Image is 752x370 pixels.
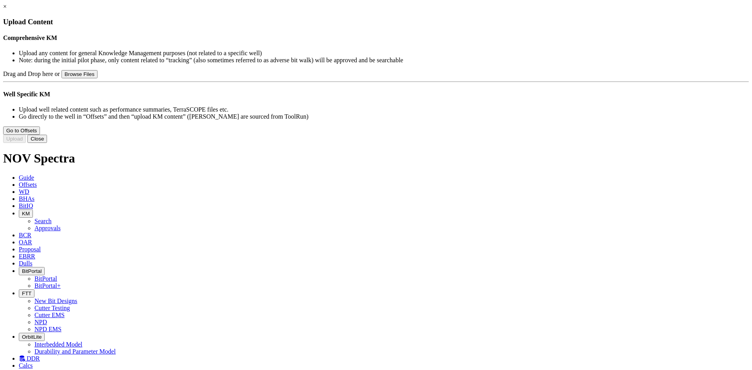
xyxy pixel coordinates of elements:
a: Approvals [34,225,61,231]
span: BCR [19,232,31,238]
h4: Comprehensive KM [3,34,749,42]
h1: NOV Spectra [3,151,749,166]
span: OrbitLite [22,334,42,340]
span: DDR [27,355,40,362]
span: BHAs [19,195,34,202]
span: Calcs [19,362,33,369]
span: Guide [19,174,34,181]
span: Dulls [19,260,33,267]
button: Upload [3,135,26,143]
li: Go directly to the well in “Offsets” and then “upload KM content” ([PERSON_NAME] are sourced from... [19,113,749,120]
a: NPD [34,319,47,325]
span: Upload Content [3,18,53,26]
li: Upload any content for general Knowledge Management purposes (not related to a specific well) [19,50,749,57]
a: Interbedded Model [34,341,82,348]
span: KM [22,211,30,217]
span: FTT [22,291,31,296]
span: or [55,70,60,77]
button: Browse Files [61,70,98,78]
span: BitPortal [22,268,42,274]
a: BitPortal [34,275,57,282]
span: EBRR [19,253,35,260]
span: BitIQ [19,202,33,209]
a: Cutter Testing [34,305,70,311]
button: Close [27,135,47,143]
span: Offsets [19,181,37,188]
h4: Well Specific KM [3,91,749,98]
a: × [3,3,7,10]
a: Durability and Parameter Model [34,348,116,355]
span: OAR [19,239,32,245]
a: BitPortal+ [34,282,61,289]
a: NPD EMS [34,326,61,332]
span: Drag and Drop here [3,70,53,77]
a: Search [34,218,52,224]
li: Note: during the initial pilot phase, only content related to “tracking” (also sometimes referred... [19,57,749,64]
a: New Bit Designs [34,298,77,304]
span: Proposal [19,246,41,253]
a: Cutter EMS [34,312,65,318]
span: WD [19,188,29,195]
li: Upload well related content such as performance summaries, TerraSCOPE files etc. [19,106,749,113]
button: Go to Offsets [3,126,40,135]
